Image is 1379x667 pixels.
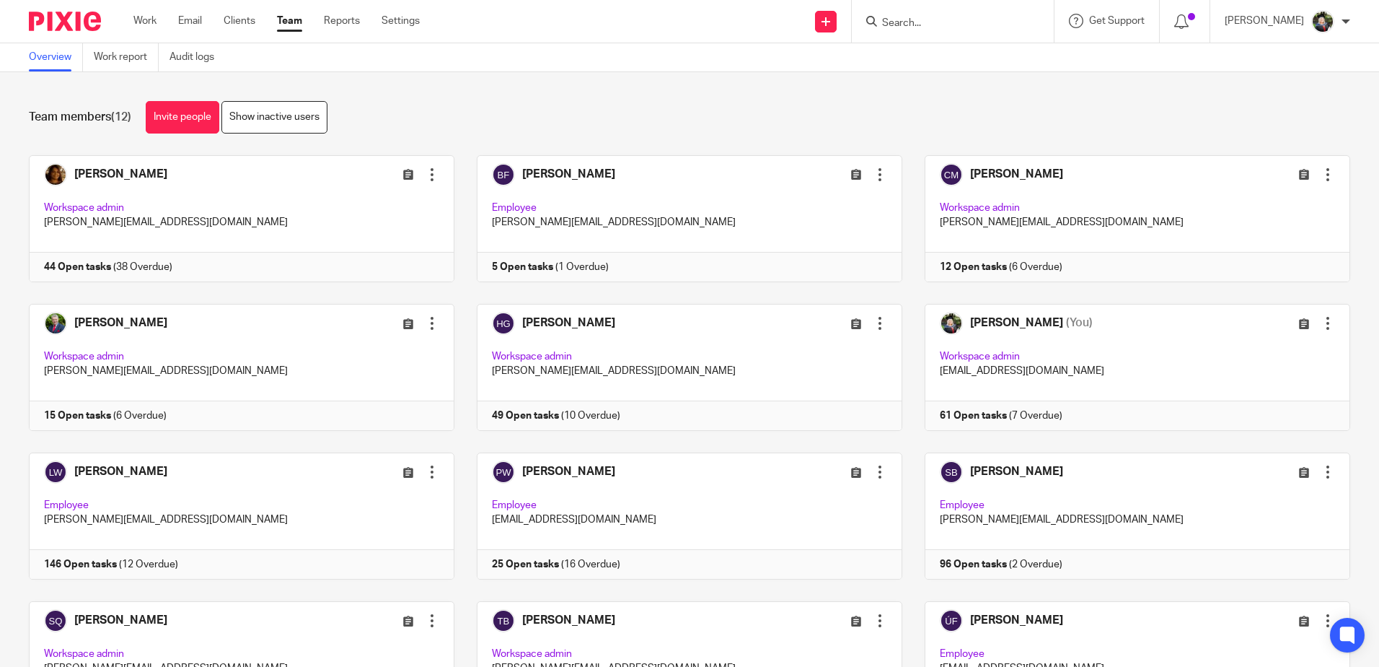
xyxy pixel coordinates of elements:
[178,14,202,28] a: Email
[1225,14,1304,28] p: [PERSON_NAME]
[221,101,327,134] a: Show inactive users
[146,101,219,134] a: Invite people
[277,14,302,28] a: Team
[1311,10,1334,33] img: Jade.jpeg
[133,14,157,28] a: Work
[111,111,131,123] span: (12)
[1089,16,1145,26] span: Get Support
[94,43,159,71] a: Work report
[169,43,225,71] a: Audit logs
[224,14,255,28] a: Clients
[881,17,1010,30] input: Search
[29,12,101,31] img: Pixie
[324,14,360,28] a: Reports
[382,14,420,28] a: Settings
[29,110,131,125] h1: Team members
[29,43,83,71] a: Overview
